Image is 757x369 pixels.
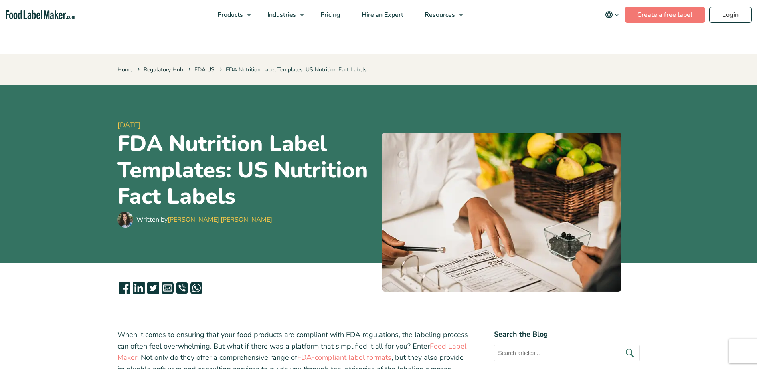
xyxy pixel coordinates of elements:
a: FDA US [194,66,215,73]
a: Regulatory Hub [144,66,183,73]
a: Create a free label [625,7,705,23]
a: Food Label Maker [117,341,466,363]
a: Home [117,66,132,73]
span: [DATE] [117,120,376,131]
a: [PERSON_NAME] [PERSON_NAME] [168,215,272,224]
h4: Search the Blog [494,329,640,340]
a: FDA-compliant label formats [297,353,391,362]
span: Resources [422,10,456,19]
span: Industries [265,10,297,19]
a: Login [709,7,752,23]
div: Written by [136,215,272,224]
input: Search articles... [494,345,640,361]
img: Maria Abi Hanna - Food Label Maker [117,212,133,228]
h1: FDA Nutrition Label Templates: US Nutrition Fact Labels [117,131,376,210]
span: Hire an Expert [359,10,404,19]
span: FDA Nutrition Label Templates: US Nutrition Fact Labels [218,66,367,73]
span: Pricing [318,10,341,19]
span: Products [215,10,244,19]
